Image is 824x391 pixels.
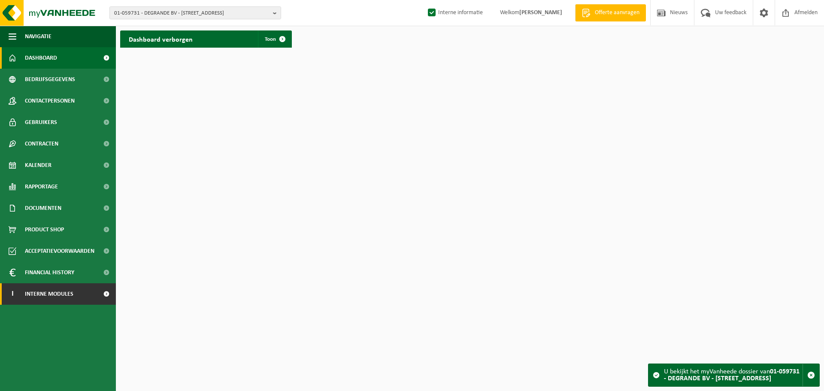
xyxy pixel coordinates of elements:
label: Interne informatie [426,6,483,19]
span: I [9,283,16,305]
span: Interne modules [25,283,73,305]
span: Kalender [25,155,51,176]
span: Documenten [25,197,61,219]
span: Financial History [25,262,74,283]
button: 01-059731 - DEGRANDE BV - [STREET_ADDRESS] [109,6,281,19]
a: Offerte aanvragen [575,4,646,21]
a: Toon [258,30,291,48]
span: Contracten [25,133,58,155]
strong: 01-059731 - DEGRANDE BV - [STREET_ADDRESS] [664,368,800,382]
span: Gebruikers [25,112,57,133]
span: Dashboard [25,47,57,69]
div: U bekijkt het myVanheede dossier van [664,364,803,386]
span: Acceptatievoorwaarden [25,240,94,262]
span: 01-059731 - DEGRANDE BV - [STREET_ADDRESS] [114,7,270,20]
strong: [PERSON_NAME] [519,9,562,16]
span: Navigatie [25,26,51,47]
span: Rapportage [25,176,58,197]
h2: Dashboard verborgen [120,30,201,47]
span: Contactpersonen [25,90,75,112]
span: Product Shop [25,219,64,240]
span: Offerte aanvragen [593,9,642,17]
span: Toon [265,36,276,42]
span: Bedrijfsgegevens [25,69,75,90]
